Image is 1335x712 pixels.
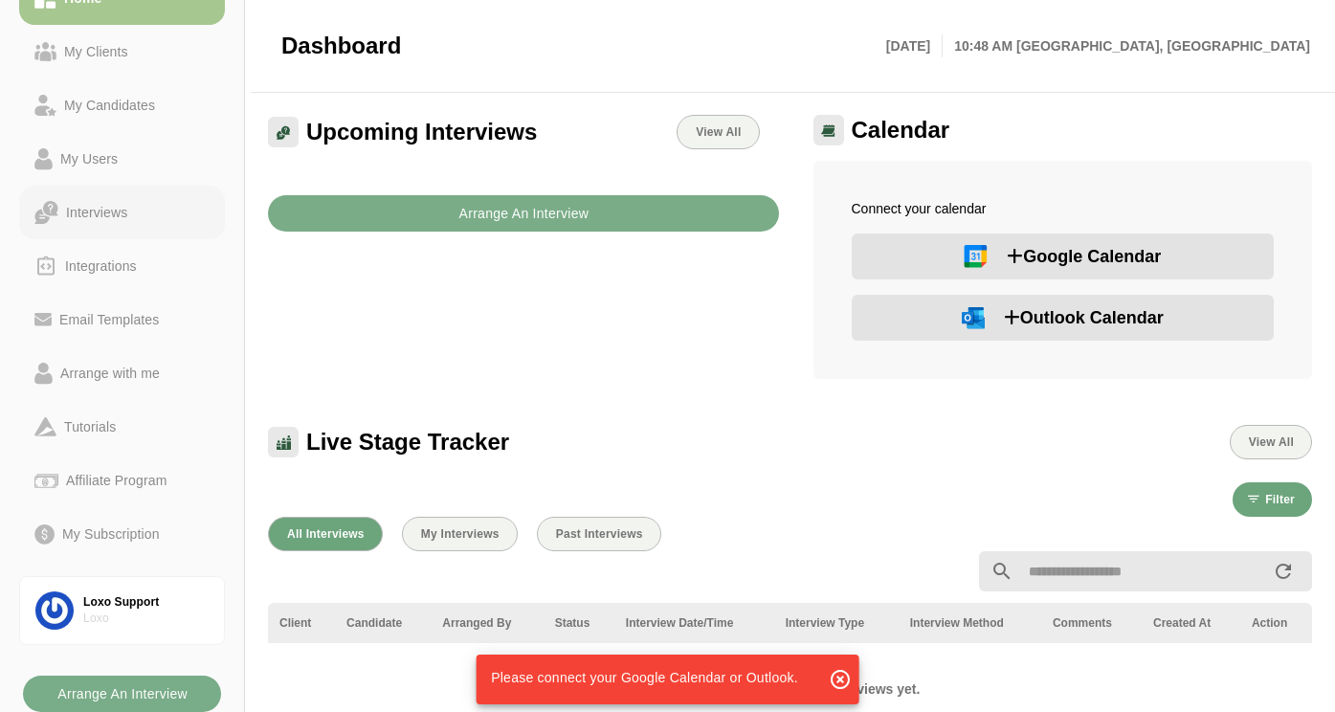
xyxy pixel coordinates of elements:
a: Tutorials [19,400,225,454]
span: Please connect your Google Calendar or Outlook. [491,670,798,685]
div: Interviews [58,201,135,224]
span: Filter [1264,493,1295,506]
a: My Subscription [19,507,225,561]
span: Upcoming Interviews [306,118,537,146]
div: Arrange with me [53,362,167,385]
span: Outlook Calendar [1004,304,1164,331]
button: Filter [1233,482,1312,517]
a: Affiliate Program [19,454,225,507]
div: My Users [53,147,125,170]
div: Comments [1053,614,1130,632]
span: Dashboard [281,32,401,60]
button: All Interviews [268,517,383,551]
a: My Users [19,132,225,186]
div: Affiliate Program [58,469,174,492]
a: View All [677,115,759,149]
a: Integrations [19,239,225,293]
div: Interview Method [910,614,1030,632]
div: Created At [1153,614,1229,632]
button: Arrange An Interview [23,676,221,712]
span: View All [695,125,741,139]
span: Google Calendar [1007,243,1161,270]
button: Outlook Calendar [852,295,1275,341]
div: Email Templates [52,308,167,331]
div: Action [1252,614,1301,632]
span: My Interviews [420,527,500,541]
div: My Clients [56,40,136,63]
span: All Interviews [286,527,365,541]
a: Email Templates [19,293,225,346]
div: Interview Date/Time [626,614,763,632]
span: Live Stage Tracker [306,428,509,456]
a: My Clients [19,25,225,78]
a: Interviews [19,186,225,239]
button: Arrange An Interview [268,195,779,232]
p: 10:48 AM [GEOGRAPHIC_DATA], [GEOGRAPHIC_DATA] [943,34,1310,57]
div: Integrations [57,255,145,278]
span: Calendar [852,116,950,145]
div: My Candidates [56,94,163,117]
button: Google Calendar [852,234,1275,279]
b: Arrange An Interview [56,676,188,712]
button: Past Interviews [537,517,661,551]
div: Interview Type [786,614,887,632]
span: View All [1248,435,1294,449]
button: View All [1230,425,1312,459]
div: Tutorials [56,415,123,438]
div: Loxo Support [83,594,209,611]
p: Connect your calendar [852,199,1275,218]
span: Past Interviews [555,527,643,541]
div: Arranged By [442,614,531,632]
div: My Subscription [55,523,167,545]
i: appended action [1272,560,1295,583]
div: Candidate [346,614,419,632]
a: My Candidates [19,78,225,132]
p: [DATE] [886,34,943,57]
button: My Interviews [402,517,518,551]
div: Loxo [83,611,209,627]
div: Status [555,614,603,632]
a: Arrange with me [19,346,225,400]
b: Arrange An Interview [457,195,589,232]
div: Client [279,614,323,632]
a: Loxo SupportLoxo [19,576,225,645]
